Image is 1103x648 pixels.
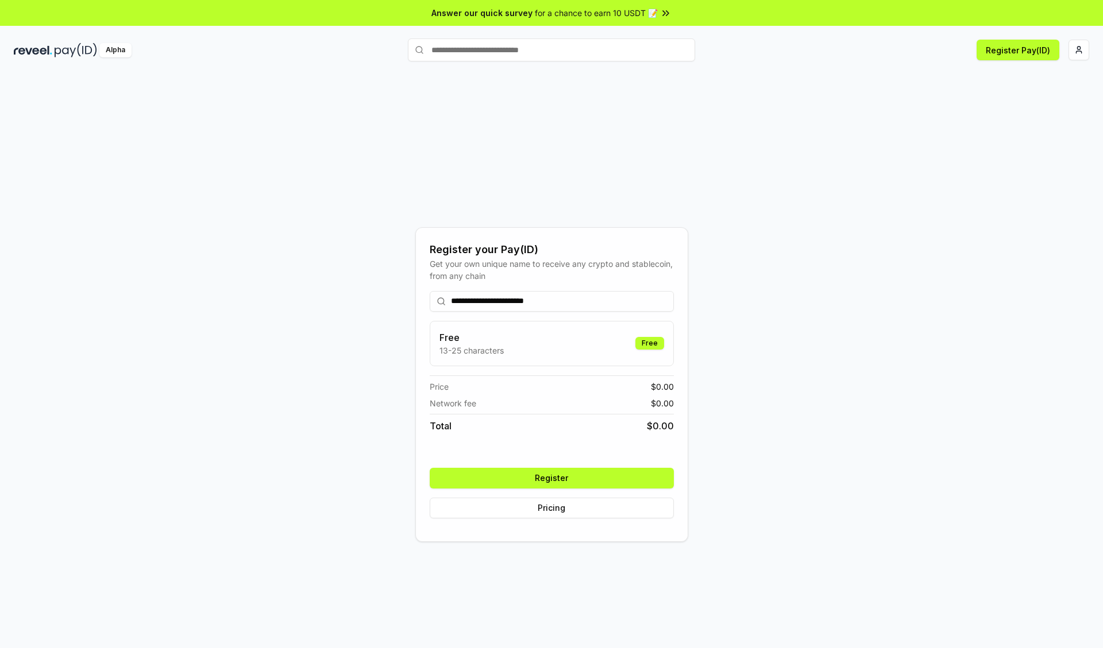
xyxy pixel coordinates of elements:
[635,337,664,350] div: Free
[431,7,533,19] span: Answer our quick survey
[651,397,674,409] span: $ 0.00
[535,7,658,19] span: for a chance to earn 10 USDT 📝
[14,43,52,57] img: reveel_dark
[430,397,476,409] span: Network fee
[430,258,674,282] div: Get your own unique name to receive any crypto and stablecoin, from any chain
[430,419,452,433] span: Total
[99,43,132,57] div: Alpha
[647,419,674,433] span: $ 0.00
[430,498,674,518] button: Pricing
[439,344,504,356] p: 13-25 characters
[55,43,97,57] img: pay_id
[430,468,674,488] button: Register
[430,242,674,258] div: Register your Pay(ID)
[977,40,1059,60] button: Register Pay(ID)
[430,381,449,393] span: Price
[651,381,674,393] span: $ 0.00
[439,331,504,344] h3: Free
